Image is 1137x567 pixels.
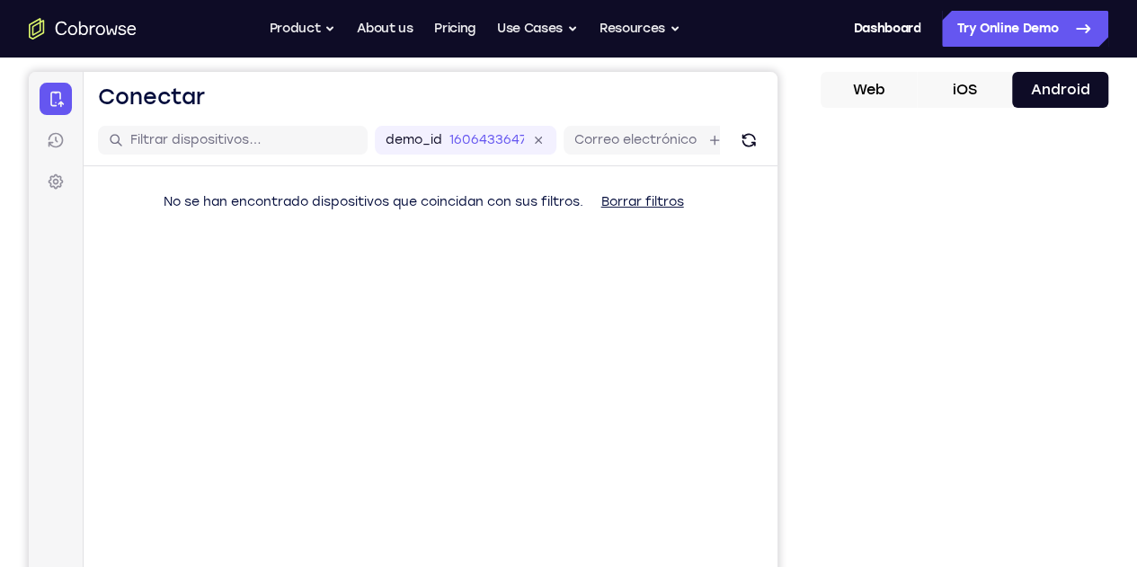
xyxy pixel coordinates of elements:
[135,122,555,137] span: No se han encontrado dispositivos que coincidan con sus filtros.
[917,72,1013,108] button: iOS
[29,18,137,40] a: Go to the home page
[434,11,475,47] a: Pricing
[357,11,413,47] a: About us
[270,11,336,47] button: Product
[1012,72,1108,108] button: Android
[821,72,917,108] button: Web
[853,11,920,47] a: Dashboard
[600,11,680,47] button: Resources
[497,11,578,47] button: Use Cases
[558,112,670,148] button: Borrar filtros
[942,11,1108,47] a: Try Online Demo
